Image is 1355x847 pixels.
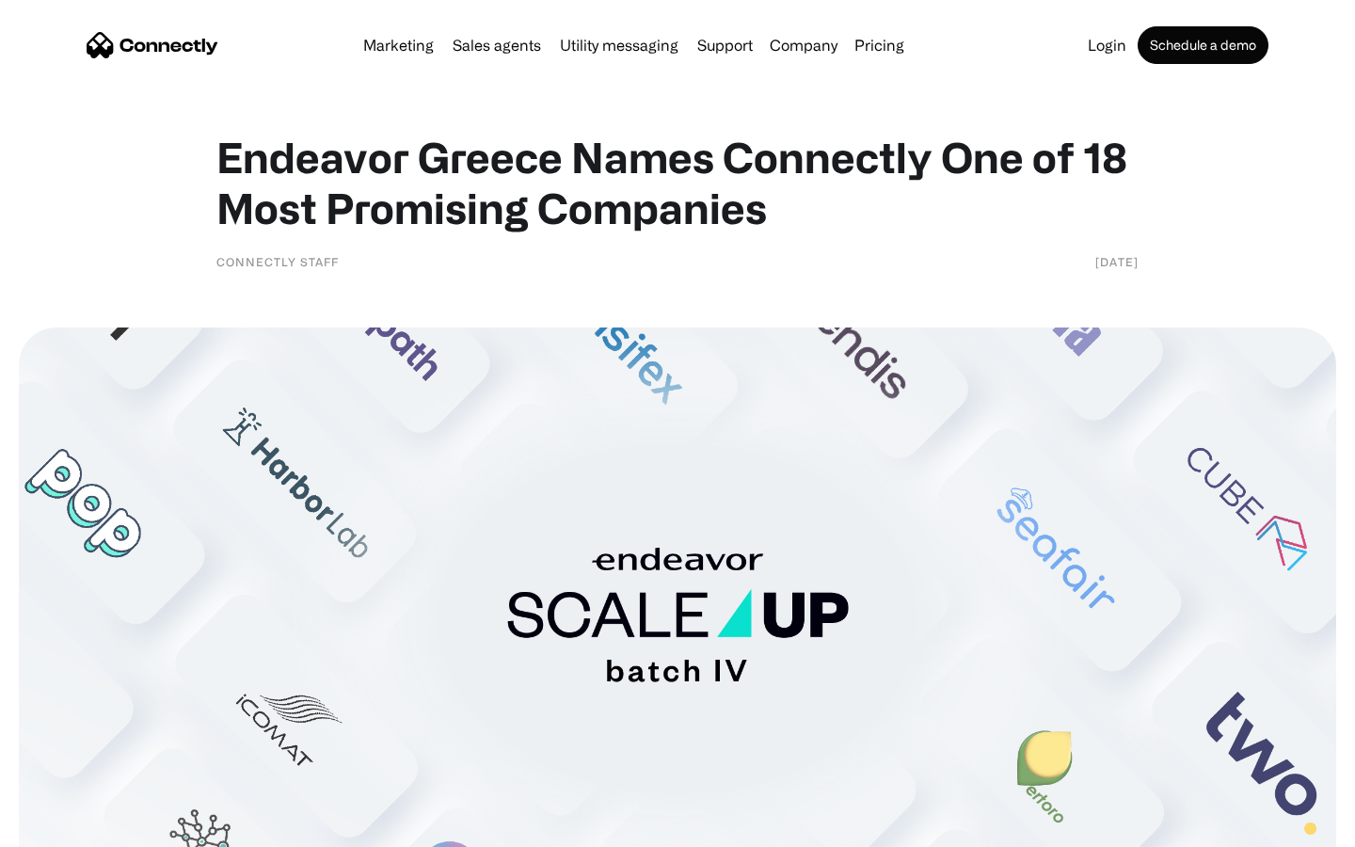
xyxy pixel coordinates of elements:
[690,38,760,53] a: Support
[1095,252,1139,271] div: [DATE]
[216,132,1139,233] h1: Endeavor Greece Names Connectly One of 18 Most Promising Companies
[445,38,549,53] a: Sales agents
[1138,26,1268,64] a: Schedule a demo
[356,38,441,53] a: Marketing
[216,252,339,271] div: Connectly Staff
[552,38,686,53] a: Utility messaging
[770,32,837,58] div: Company
[1080,38,1134,53] a: Login
[764,32,843,58] div: Company
[38,814,113,840] ul: Language list
[847,38,912,53] a: Pricing
[19,814,113,840] aside: Language selected: English
[87,31,218,59] a: home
